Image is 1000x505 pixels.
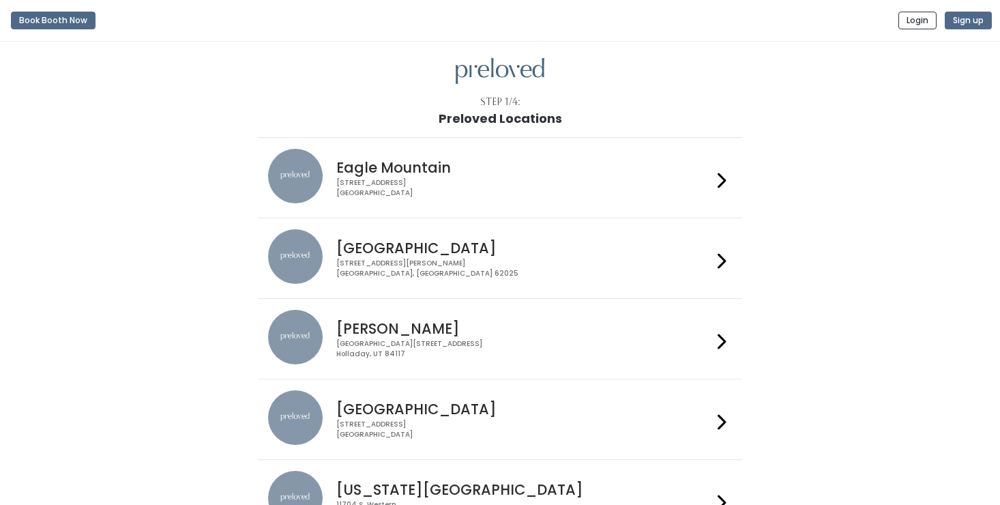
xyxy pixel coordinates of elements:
h4: Eagle Mountain [336,160,711,175]
img: preloved logo [456,58,544,85]
h4: [PERSON_NAME] [336,321,711,336]
a: preloved location [GEOGRAPHIC_DATA] [STREET_ADDRESS][PERSON_NAME][GEOGRAPHIC_DATA], [GEOGRAPHIC_D... [268,229,731,287]
h4: [GEOGRAPHIC_DATA] [336,401,711,417]
a: preloved location [GEOGRAPHIC_DATA] [STREET_ADDRESS][GEOGRAPHIC_DATA] [268,390,731,448]
div: [STREET_ADDRESS] [GEOGRAPHIC_DATA] [336,178,711,198]
img: preloved location [268,229,323,284]
img: preloved location [268,310,323,364]
h4: [US_STATE][GEOGRAPHIC_DATA] [336,482,711,497]
button: Sign up [945,12,992,29]
a: preloved location Eagle Mountain [STREET_ADDRESS][GEOGRAPHIC_DATA] [268,149,731,207]
a: Book Booth Now [11,5,95,35]
a: preloved location [PERSON_NAME] [GEOGRAPHIC_DATA][STREET_ADDRESS]Holladay, UT 84117 [268,310,731,368]
h4: [GEOGRAPHIC_DATA] [336,240,711,256]
img: preloved location [268,390,323,445]
div: Step 1/4: [480,95,520,109]
img: preloved location [268,149,323,203]
div: [GEOGRAPHIC_DATA][STREET_ADDRESS] Holladay, UT 84117 [336,339,711,359]
div: [STREET_ADDRESS][PERSON_NAME] [GEOGRAPHIC_DATA], [GEOGRAPHIC_DATA] 62025 [336,259,711,278]
h1: Preloved Locations [439,112,562,126]
button: Book Booth Now [11,12,95,29]
div: [STREET_ADDRESS] [GEOGRAPHIC_DATA] [336,420,711,439]
button: Login [898,12,937,29]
